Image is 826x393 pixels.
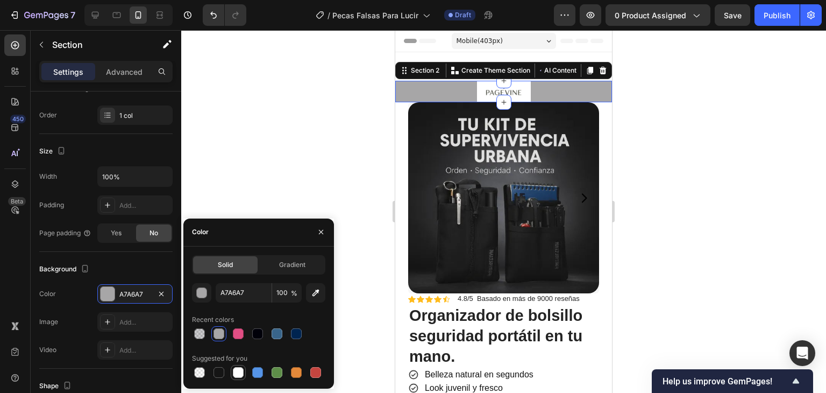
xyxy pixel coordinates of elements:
[106,66,143,78] p: Advanced
[119,111,170,121] div: 1 col
[764,10,791,21] div: Publish
[39,200,64,210] div: Padding
[149,228,158,238] span: No
[715,4,750,26] button: Save
[39,289,56,299] div: Color
[216,283,272,303] input: Eg: FFFFFF
[119,201,170,210] div: Add...
[119,290,151,299] div: A7A6A7
[39,110,57,120] div: Order
[98,167,172,186] input: Auto
[203,4,246,26] div: Undo/Redo
[332,10,418,21] span: Pecas Falsas Para Lucir
[615,10,686,21] span: 0 product assigned
[455,10,471,20] span: Draft
[119,318,170,327] div: Add...
[119,346,170,355] div: Add...
[39,228,91,238] div: Page padding
[724,11,742,20] span: Save
[192,227,209,237] div: Color
[395,30,612,393] iframe: Design area
[192,354,247,363] div: Suggested for you
[53,66,83,78] p: Settings
[10,115,26,123] div: 450
[606,4,710,26] button: 0 product assigned
[39,317,58,327] div: Image
[327,10,330,21] span: /
[111,228,122,238] span: Yes
[39,262,91,277] div: Background
[4,4,80,26] button: 7
[52,38,140,51] p: Section
[663,376,789,387] span: Help us improve GemPages!
[39,345,56,355] div: Video
[789,340,815,366] div: Open Intercom Messenger
[192,315,234,325] div: Recent colors
[8,197,26,206] div: Beta
[39,144,68,159] div: Size
[70,9,75,22] p: 7
[39,172,57,181] div: Width
[663,375,802,388] button: Show survey - Help us improve GemPages!
[291,289,297,298] span: %
[754,4,800,26] button: Publish
[218,260,233,270] span: Solid
[279,260,305,270] span: Gradient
